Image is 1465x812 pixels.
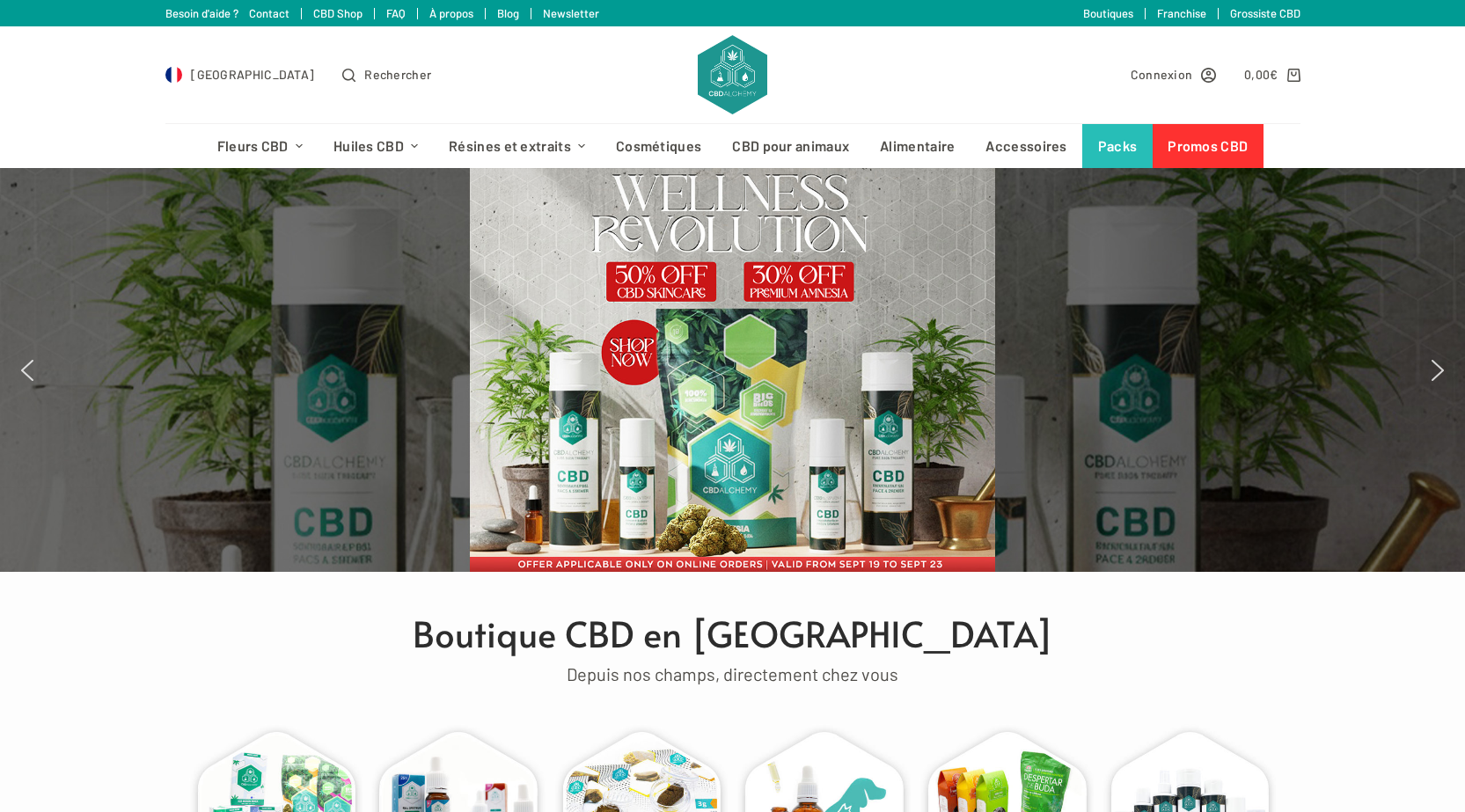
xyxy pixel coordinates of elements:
a: FAQ [386,6,406,20]
h1: Boutique CBD en [GEOGRAPHIC_DATA] [174,607,1292,660]
span: Rechercher [364,64,431,84]
span: [GEOGRAPHIC_DATA] [191,64,314,84]
a: Packs [1082,124,1153,168]
a: Grossiste CBD [1230,6,1300,20]
a: CBD pour animaux [717,124,865,168]
a: Boutiques [1083,6,1133,20]
a: Promos CBD [1153,124,1264,168]
a: Accessoires [971,124,1082,168]
a: À propos [429,6,473,20]
img: previous arrow [13,356,41,384]
a: Alimentaire [865,124,971,168]
a: Blog [497,6,519,20]
a: CBD Shop [313,6,363,20]
span: Connexion [1131,64,1193,84]
bdi: 0,00 [1244,67,1278,82]
a: Connexion [1131,64,1217,84]
nav: Menu d’en-tête [201,124,1264,168]
a: Besoin d'aide ? Contact [165,6,289,20]
a: Huiles CBD [318,124,433,168]
img: next arrow [1424,356,1452,384]
a: Panier d’achat [1244,64,1300,84]
span: € [1270,67,1278,82]
a: Fleurs CBD [201,124,318,168]
div: Depuis nos champs, directement chez vous [174,660,1292,689]
img: FR Flag [165,66,183,84]
img: CBD Alchemy [698,35,766,114]
button: Ouvrir le formulaire de recherche [342,64,431,84]
a: Cosmétiques [601,124,717,168]
a: Newsletter [543,6,599,20]
a: Résines et extraits [434,124,601,168]
a: Select Country [165,64,315,84]
a: Franchise [1157,6,1206,20]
